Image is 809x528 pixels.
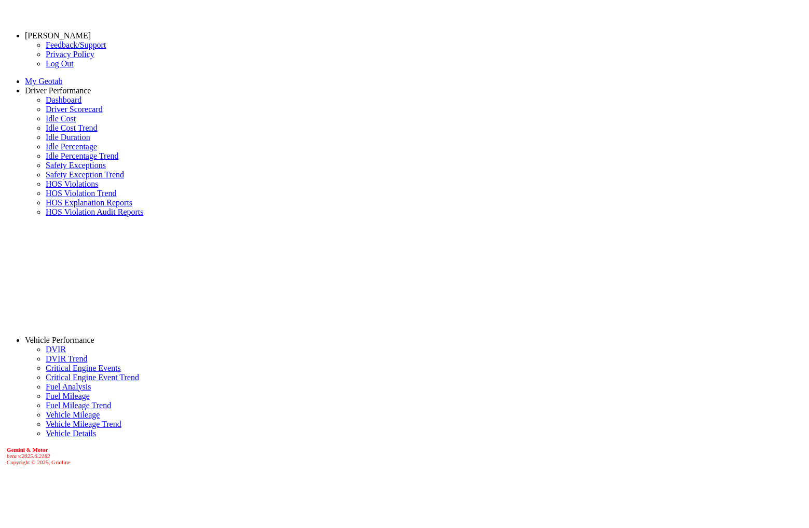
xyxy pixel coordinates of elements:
[7,447,805,465] div: Copyright © 2025, Gridline
[46,207,144,216] a: HOS Violation Audit Reports
[46,179,98,188] a: HOS Violations
[25,77,62,86] a: My Geotab
[46,373,139,382] a: Critical Engine Event Trend
[46,123,98,132] a: Idle Cost Trend
[25,336,94,344] a: Vehicle Performance
[46,170,124,179] a: Safety Exception Trend
[46,420,121,428] a: Vehicle Mileage Trend
[25,31,91,40] a: [PERSON_NAME]
[46,401,111,410] a: Fuel Mileage Trend
[46,198,132,207] a: HOS Explanation Reports
[46,345,66,354] a: DVIR
[46,364,121,372] a: Critical Engine Events
[46,410,100,419] a: Vehicle Mileage
[46,142,97,151] a: Idle Percentage
[46,382,91,391] a: Fuel Analysis
[46,114,76,123] a: Idle Cost
[25,86,91,95] a: Driver Performance
[46,133,90,142] a: Idle Duration
[46,189,117,198] a: HOS Violation Trend
[46,161,106,170] a: Safety Exceptions
[46,105,103,114] a: Driver Scorecard
[7,453,50,459] i: beta v.2025.6.2182
[46,95,81,104] a: Dashboard
[46,50,94,59] a: Privacy Policy
[46,151,118,160] a: Idle Percentage Trend
[46,392,90,400] a: Fuel Mileage
[7,447,48,453] b: Gemini & Motor
[46,59,74,68] a: Log Out
[46,354,87,363] a: DVIR Trend
[46,40,106,49] a: Feedback/Support
[46,429,96,438] a: Vehicle Details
